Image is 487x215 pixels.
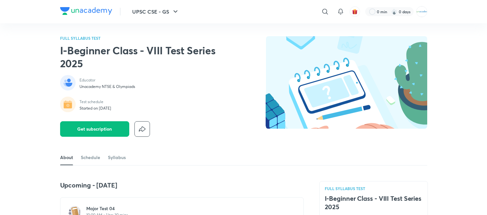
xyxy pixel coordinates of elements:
button: UPSC CSE - GS [128,5,183,18]
a: Syllabus [108,150,126,165]
p: Unacademy NTSE & Olympiads [79,84,135,89]
button: avatar [350,6,360,17]
img: streak [391,8,397,15]
p: Started on [DATE] [79,106,111,111]
a: About [60,150,73,165]
span: Get subscription [77,126,112,132]
a: Company Logo [60,7,112,16]
p: FULL SYLLABUS TEST [60,36,226,40]
img: avatar [352,9,358,15]
h6: Major Test 04 [86,205,285,212]
a: Schedule [81,150,100,165]
p: Educator [79,78,135,83]
h2: I-Beginner Class - VIII Test Series 2025 [60,44,226,70]
img: Company Logo [60,7,112,15]
p: Test schedule [79,99,111,104]
h4: I-Beginner Class - VIII Test Series 2025 [325,194,422,211]
img: MOHAMMED SHOAIB [416,6,427,17]
p: FULL SYLLABUS TEST [325,187,422,190]
button: Get subscription [60,121,129,137]
h4: Upcoming - [DATE] [60,181,304,189]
